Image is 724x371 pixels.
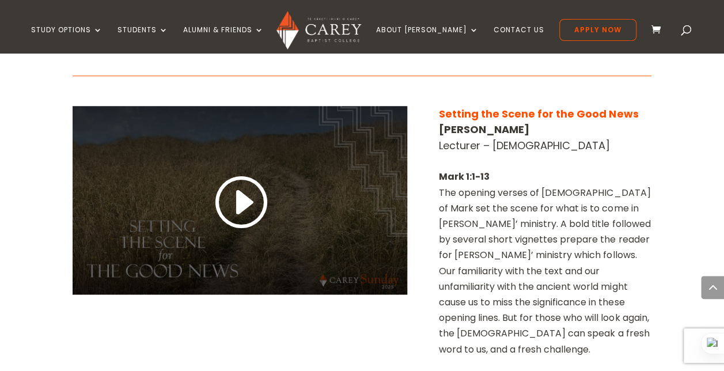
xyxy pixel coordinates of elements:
[276,11,361,50] img: Carey Baptist College
[124,23,323,40] h2: Support [PERSON_NAME]
[65,176,382,352] img: Carey-Sunday-2025_PowerPoint-Slide-scaled.jpg
[439,122,529,137] strong: [PERSON_NAME]
[439,169,651,357] p: The opening verses of [DEMOGRAPHIC_DATA] of Mark set the scene for what is to come in [PERSON_NAM...
[183,26,264,53] a: Alumni & Friends
[439,170,490,183] strong: Mark 1:1-13
[31,26,103,53] a: Study Options
[439,106,651,153] div: Lecturer – [DEMOGRAPHIC_DATA]
[105,62,342,159] p: Would you or your [DEMOGRAPHIC_DATA] consider donating to [PERSON_NAME]? Your donation will help ...
[376,26,479,53] a: About [PERSON_NAME]
[494,26,544,53] a: Contact Us
[439,107,638,121] strong: Setting the Scene for the Good News
[117,26,168,53] a: Students
[559,19,636,41] a: Apply Now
